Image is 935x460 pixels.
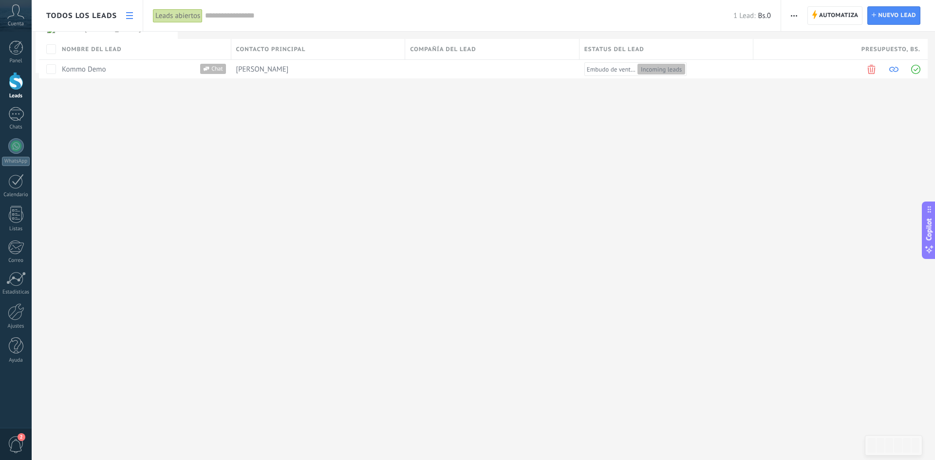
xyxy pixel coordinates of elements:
span: Nombre del lead [62,45,122,54]
a: Nuevo lead [867,6,920,25]
div: Ayuda [2,357,30,364]
span: Todos los leads [46,11,117,20]
div: Incoming leads [637,64,685,74]
span: Nuevo lead [878,7,916,24]
span: Bs.0 [758,11,770,20]
img: logo_orange.svg [16,16,23,23]
img: tab_keywords_by_traffic_grey.svg [104,56,112,64]
div: Palabras clave [114,57,155,64]
div: Panel [2,58,30,64]
span: Copilot [924,218,934,240]
div: WhatsApp [2,157,30,166]
div: Chats [2,124,30,130]
a: Kommo Demo [62,65,106,74]
div: Estadísticas [2,289,30,295]
span: Compañía del lead [410,45,476,54]
a: Lista [121,6,138,25]
span: Presupuesto , Bs. [861,45,920,54]
span: Chat [209,64,225,74]
div: Leads abiertos [153,9,203,23]
span: 1 Lead: [733,11,755,20]
span: Embudo de ventas [587,65,636,74]
div: Calendario [2,192,30,198]
span: Cuenta [8,21,24,27]
div: Leads [2,93,30,99]
div: [object Object] [231,60,401,78]
span: [PERSON_NAME] [236,65,289,74]
div: v 4.0.25 [27,16,48,23]
span: Incoming leads [641,65,682,74]
div: Dominio: [DOMAIN_NAME] [25,25,109,33]
div: Ajustes [2,323,30,330]
span: Estatus del lead [584,45,644,54]
div: Dominio [51,57,75,64]
div: Listas [2,226,30,232]
img: website_grey.svg [16,25,23,33]
span: Automatiza [819,7,859,24]
div: Correo [2,258,30,264]
span: Contacto principal [236,45,306,54]
img: tab_domain_overview_orange.svg [40,56,48,64]
a: Automatiza [807,6,863,25]
span: 2 [18,433,25,441]
button: Más [787,6,801,25]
